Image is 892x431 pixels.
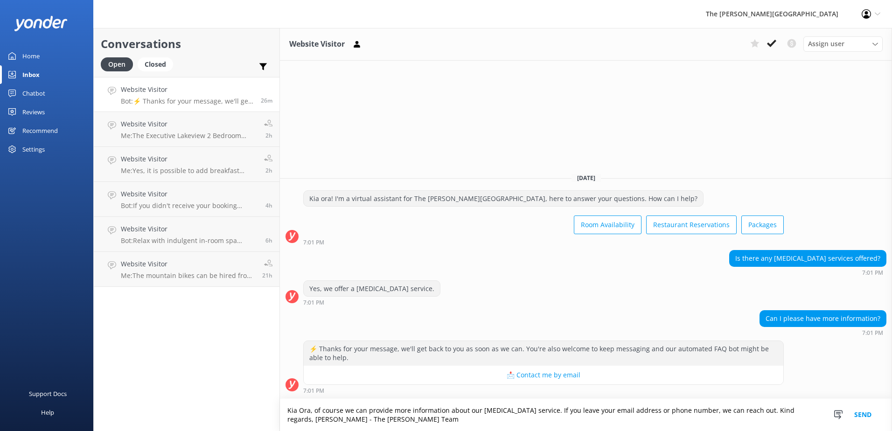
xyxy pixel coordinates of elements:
h4: Website Visitor [121,84,254,95]
h4: Website Visitor [121,189,258,199]
a: Website VisitorMe:The Executive Lakeview 2 Bedroom Apartments are in the main building and the La... [94,112,279,147]
span: Oct 13 2025 09:47pm (UTC +13:00) Pacific/Auckland [262,271,272,279]
a: Website VisitorMe:Yes, it is possible to add breakfast upon arrival or add it after consumption.2h [94,147,279,182]
a: Open [101,59,138,69]
button: Restaurant Reservations [646,215,737,234]
div: Recommend [22,121,58,140]
button: Room Availability [574,215,641,234]
div: Inbox [22,65,40,84]
span: Oct 14 2025 01:14pm (UTC +13:00) Pacific/Auckland [265,236,272,244]
a: Website VisitorBot:If you didn't receive your booking confirmation, please email [EMAIL_ADDRESS][... [94,182,279,217]
div: Chatbot [22,84,45,103]
div: Settings [22,140,45,159]
h4: Website Visitor [121,119,257,129]
h3: Website Visitor [289,38,345,50]
span: Oct 14 2025 04:38pm (UTC +13:00) Pacific/Auckland [265,132,272,139]
p: Bot: ⚡ Thanks for your message, we'll get back to you as soon as we can. You're also welcome to k... [121,97,254,105]
div: Support Docs [29,384,67,403]
div: Home [22,47,40,65]
button: Send [845,399,880,431]
div: Oct 14 2025 07:01pm (UTC +13:00) Pacific/Auckland [303,387,784,394]
strong: 7:01 PM [303,388,324,394]
p: Bot: Relax with indulgent in-room spa treatments by Indulge Mobile Spa, offering expert massages ... [121,236,258,245]
div: Reviews [22,103,45,121]
p: Me: The mountain bikes can be hired from NZD $40 per half day and NZD $65.00 for a full day. The ... [121,271,255,280]
div: ⚡ Thanks for your message, we'll get back to you as soon as we can. You're also welcome to keep m... [304,341,783,366]
img: yonder-white-logo.png [14,16,68,31]
div: Kia ora! I'm a virtual assistant for The [PERSON_NAME][GEOGRAPHIC_DATA], here to answer your ques... [304,191,703,207]
h4: Website Visitor [121,154,257,164]
button: 📩 Contact me by email [304,366,783,384]
div: Help [41,403,54,422]
div: Can I please have more information? [760,311,886,327]
div: Open [101,57,133,71]
div: Oct 14 2025 07:01pm (UTC +13:00) Pacific/Auckland [303,299,440,306]
h4: Website Visitor [121,259,255,269]
button: Packages [741,215,784,234]
textarea: Kia Ora, of course we can provide more information about our [MEDICAL_DATA] service. If you leave... [280,399,892,431]
h2: Conversations [101,35,272,53]
div: Closed [138,57,173,71]
div: Oct 14 2025 07:01pm (UTC +13:00) Pacific/Auckland [303,239,784,245]
span: Oct 14 2025 04:37pm (UTC +13:00) Pacific/Auckland [265,167,272,174]
p: Me: Yes, it is possible to add breakfast upon arrival or add it after consumption. [121,167,257,175]
div: Oct 14 2025 07:01pm (UTC +13:00) Pacific/Auckland [729,269,886,276]
div: Oct 14 2025 07:01pm (UTC +13:00) Pacific/Auckland [760,329,886,336]
h4: Website Visitor [121,224,258,234]
div: Assign User [803,36,883,51]
p: Bot: If you didn't receive your booking confirmation, please email [EMAIL_ADDRESS][DOMAIN_NAME] s... [121,202,258,210]
div: Is there any [MEDICAL_DATA] services offered? [730,250,886,266]
p: Me: The Executive Lakeview 2 Bedroom Apartments are in the main building and the Lakeview 2 Bedro... [121,132,257,140]
strong: 7:01 PM [303,240,324,245]
div: Yes, we offer a [MEDICAL_DATA] service. [304,281,440,297]
span: Oct 14 2025 03:26pm (UTC +13:00) Pacific/Auckland [265,202,272,209]
a: Website VisitorMe:The mountain bikes can be hired from NZD $40 per half day and NZD $65.00 for a ... [94,252,279,287]
strong: 7:01 PM [862,270,883,276]
strong: 7:01 PM [303,300,324,306]
span: Assign user [808,39,844,49]
strong: 7:01 PM [862,330,883,336]
span: Oct 14 2025 07:01pm (UTC +13:00) Pacific/Auckland [261,97,272,104]
span: [DATE] [571,174,601,182]
a: Website VisitorBot:Relax with indulgent in-room spa treatments by Indulge Mobile Spa, offering ex... [94,217,279,252]
a: Website VisitorBot:⚡ Thanks for your message, we'll get back to you as soon as we can. You're als... [94,77,279,112]
a: Closed [138,59,178,69]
